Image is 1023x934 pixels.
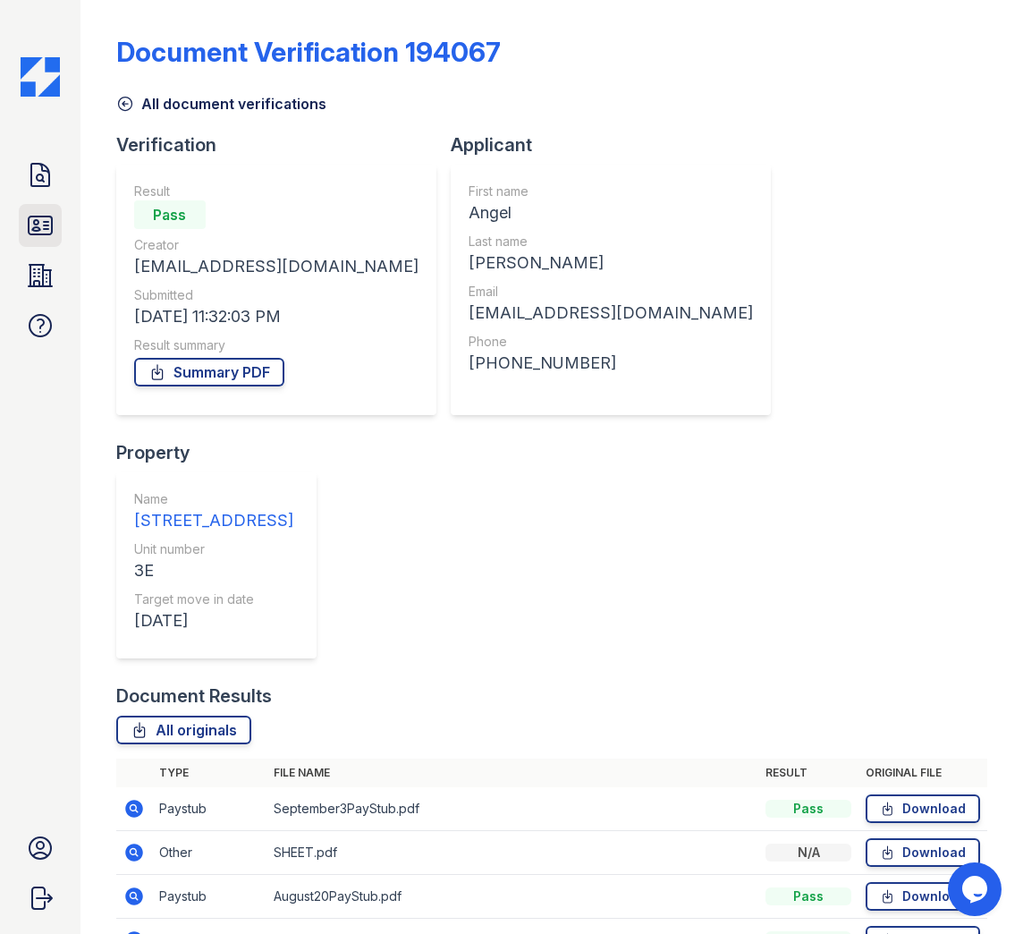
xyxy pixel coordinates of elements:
[469,183,753,200] div: First name
[134,286,418,304] div: Submitted
[469,200,753,225] div: Angel
[266,831,759,875] td: SHEET.pdf
[765,800,851,818] div: Pass
[866,882,980,911] a: Download
[152,787,266,831] td: Paystub
[451,132,785,157] div: Applicant
[21,57,60,97] img: CE_Icon_Blue-c292c112584629df590d857e76928e9f676e5b41ef8f769ba2f05ee15b207248.png
[116,440,331,465] div: Property
[116,36,501,68] div: Document Verification 194067
[134,590,293,608] div: Target move in date
[134,183,418,200] div: Result
[116,93,326,115] a: All document verifications
[116,684,272,709] div: Document Results
[469,233,753,250] div: Last name
[152,759,266,787] th: Type
[469,351,753,376] div: [PHONE_NUMBER]
[134,490,293,508] div: Name
[152,831,266,875] td: Other
[134,236,418,254] div: Creator
[858,759,987,787] th: Original file
[134,336,418,354] div: Result summary
[134,254,418,279] div: [EMAIL_ADDRESS][DOMAIN_NAME]
[266,875,759,919] td: August20PayStub.pdf
[866,838,980,867] a: Download
[134,540,293,558] div: Unit number
[134,508,293,533] div: [STREET_ADDRESS]
[134,558,293,583] div: 3E
[469,283,753,301] div: Email
[152,875,266,919] td: Paystub
[765,887,851,905] div: Pass
[866,794,980,823] a: Download
[469,333,753,351] div: Phone
[134,200,206,229] div: Pass
[116,716,251,744] a: All originals
[948,862,1005,916] iframe: chat widget
[266,787,759,831] td: September3PayStub.pdf
[266,759,759,787] th: File name
[134,304,418,329] div: [DATE] 11:32:03 PM
[134,490,293,533] a: Name [STREET_ADDRESS]
[134,608,293,633] div: [DATE]
[134,358,284,386] a: Summary PDF
[116,132,451,157] div: Verification
[469,250,753,276] div: [PERSON_NAME]
[765,844,851,862] div: N/A
[469,301,753,326] div: [EMAIL_ADDRESS][DOMAIN_NAME]
[758,759,858,787] th: Result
